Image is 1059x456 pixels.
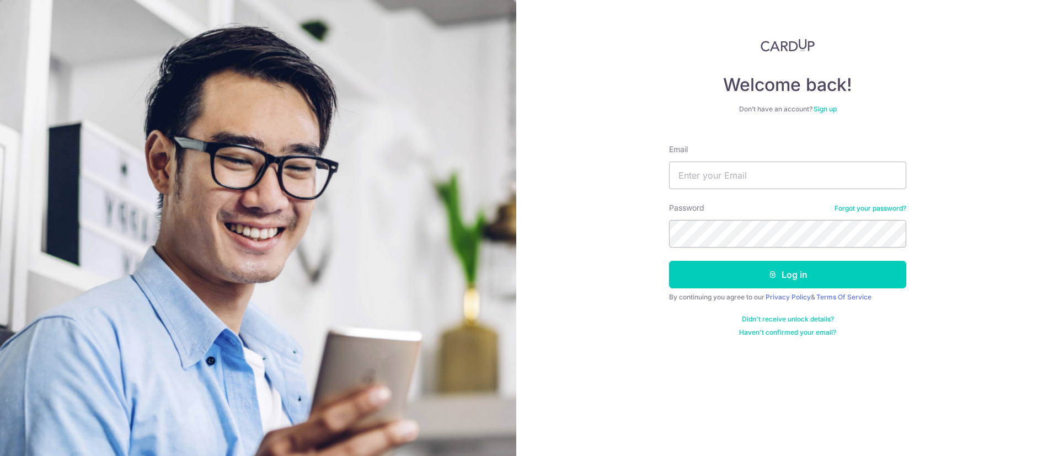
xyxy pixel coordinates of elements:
[816,293,871,301] a: Terms Of Service
[742,315,834,324] a: Didn't receive unlock details?
[814,105,837,113] a: Sign up
[669,293,906,302] div: By continuing you agree to our &
[669,105,906,114] div: Don’t have an account?
[761,39,815,52] img: CardUp Logo
[669,202,704,213] label: Password
[669,144,688,155] label: Email
[669,261,906,288] button: Log in
[766,293,811,301] a: Privacy Policy
[835,204,906,213] a: Forgot your password?
[669,162,906,189] input: Enter your Email
[669,74,906,96] h4: Welcome back!
[739,328,836,337] a: Haven't confirmed your email?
